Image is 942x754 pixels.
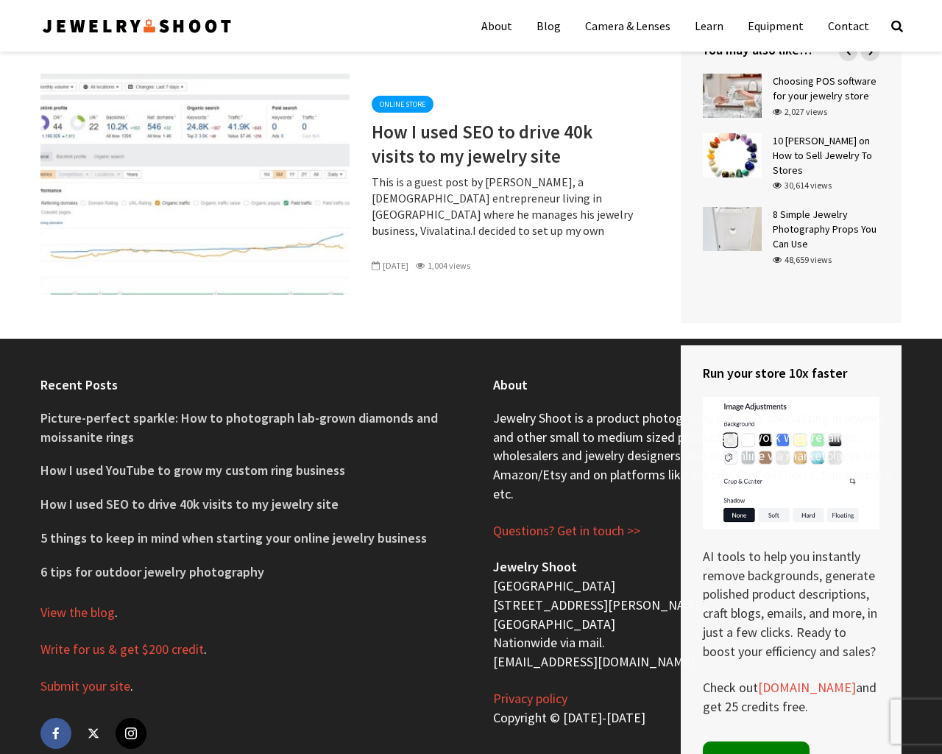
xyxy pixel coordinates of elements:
a: 10 [PERSON_NAME] on How to Sell Jewelry To Stores [773,134,872,177]
h4: About [493,376,902,394]
a: 8 Simple Jewelry Photography Props You Can Use [773,208,877,250]
a: twitter [78,718,109,749]
a: facebook [40,718,71,749]
p: . [40,603,449,622]
a: instagram [116,718,146,749]
div: 2,027 views [773,105,827,119]
a: Online Store [372,96,433,113]
h4: Recent Posts [40,376,449,394]
p: Jewelry Shoot is a product photography business specializing in jewelry and other small to medium... [493,409,902,504]
div: 1,004 views [416,259,470,272]
span: [DATE] [372,260,408,271]
a: Privacy policy [493,690,567,708]
a: Blog [525,7,572,44]
a: How I used SEO to drive 40k visits to my jewelry site [40,496,339,512]
a: View the blog [40,604,115,621]
a: Learn [684,7,734,44]
img: Jewelry Photographer Bay Area - San Francisco | Nationwide via Mail [40,14,233,38]
a: Choosing POS software for your jewelry store [773,74,877,102]
a: How I used SEO to drive 40k visits to my jewelry site [372,120,637,168]
p: . [40,677,449,696]
a: Picture-perfect sparkle: How to photograph lab-grown diamonds and moissanite rings [40,409,438,445]
a: 6 tips for outdoor jewelry photography [40,563,264,580]
a: How I used YouTube to grow my custom ring business [40,462,345,479]
a: About [470,7,523,44]
p: This is a guest post by [PERSON_NAME], a [DEMOGRAPHIC_DATA] entrepreneur living in [GEOGRAPHIC_DA... [372,174,637,255]
p: . [40,640,449,659]
a: Contact [817,7,880,44]
div: 30,614 views [773,179,832,192]
a: Submit your site [40,677,130,695]
p: Copyright © [DATE]-[DATE] [493,689,902,727]
div: 48,659 views [773,253,832,267]
a: 5 things to keep in mind when starting your online jewelry business [40,529,427,546]
b: Jewelry Shoot [493,558,577,575]
a: Questions? Get in touch >> [493,522,640,540]
a: Write for us & get $200 credit [40,641,204,658]
a: Camera & Lenses [574,7,681,44]
a: Equipment [737,7,815,44]
p: [GEOGRAPHIC_DATA] [STREET_ADDRESS][PERSON_NAME], [GEOGRAPHIC_DATA] Nationwide via mail. [EMAIL_AD... [493,557,902,671]
a: How I used SEO to drive 40k visits to my jewelry site [40,175,350,190]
